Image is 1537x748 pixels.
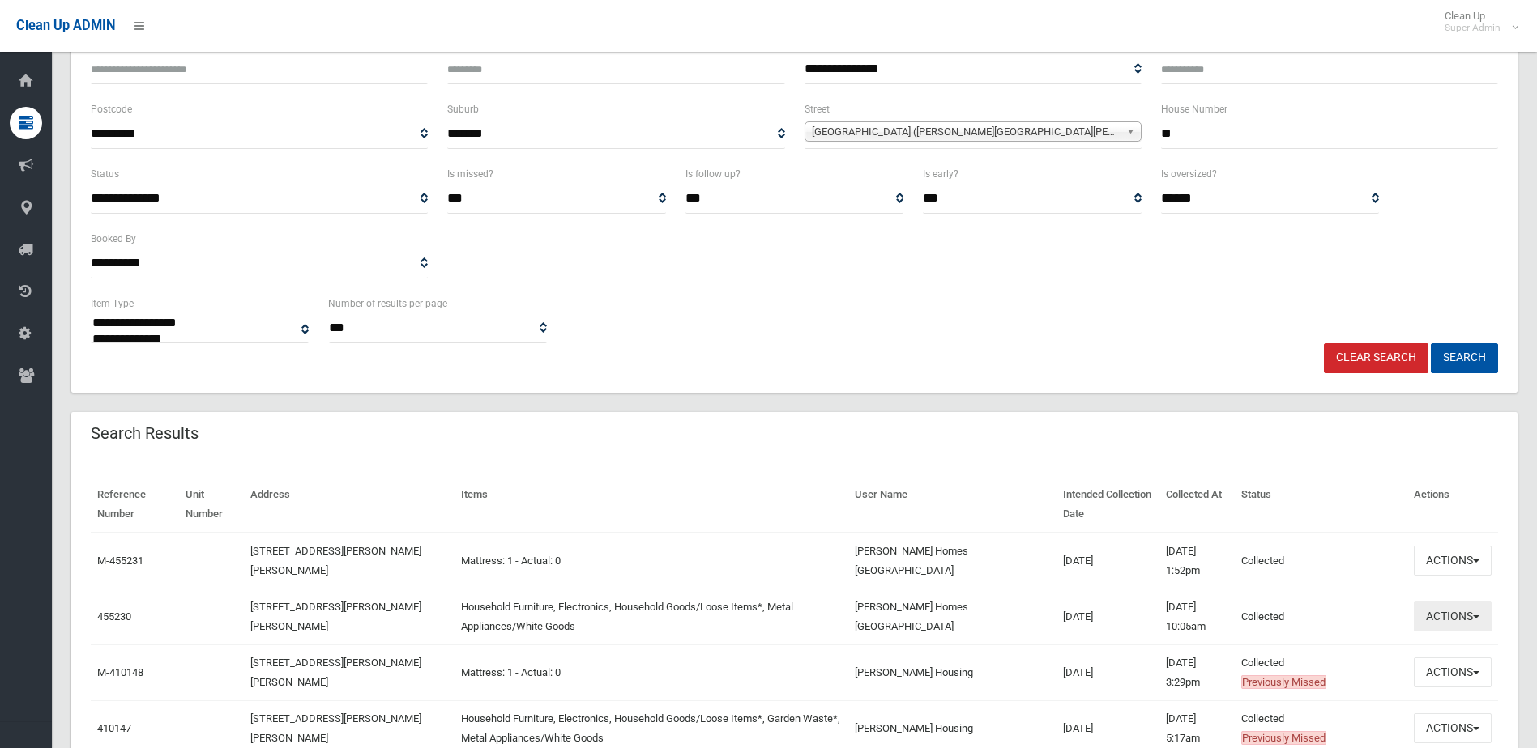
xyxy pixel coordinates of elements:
[923,165,958,183] label: Is early?
[1407,477,1498,533] th: Actions
[1235,477,1407,533] th: Status
[91,100,132,118] label: Postcode
[97,610,131,623] a: 455230
[1414,601,1492,631] button: Actions
[447,165,493,183] label: Is missed?
[455,589,848,644] td: Household Furniture, Electronics, Household Goods/Loose Items*, Metal Appliances/White Goods
[455,533,848,589] td: Mattress: 1 - Actual: 0
[250,545,421,576] a: [STREET_ADDRESS][PERSON_NAME][PERSON_NAME]
[447,100,479,118] label: Suburb
[848,644,1057,700] td: [PERSON_NAME] Housing
[1161,165,1217,183] label: Is oversized?
[812,122,1120,142] span: [GEOGRAPHIC_DATA] ([PERSON_NAME][GEOGRAPHIC_DATA][PERSON_NAME])
[1159,533,1235,589] td: [DATE] 1:52pm
[1431,343,1498,373] button: Search
[91,295,134,312] label: Item Type
[1161,100,1227,118] label: House Number
[1437,10,1517,34] span: Clean Up
[328,295,447,312] label: Number of results per page
[1445,22,1501,34] small: Super Admin
[1414,546,1492,576] button: Actions
[1159,477,1235,533] th: Collected At
[91,165,119,183] label: Status
[16,18,115,33] span: Clean Up ADMIN
[244,477,455,533] th: Address
[685,165,741,183] label: Is follow up?
[97,555,143,567] a: M-455231
[250,657,421,688] a: [STREET_ADDRESS][PERSON_NAME][PERSON_NAME]
[1159,644,1235,700] td: [DATE] 3:29pm
[1324,343,1428,373] a: Clear Search
[1414,713,1492,743] button: Actions
[848,477,1057,533] th: User Name
[1241,731,1326,745] span: Previously Missed
[97,722,131,734] a: 410147
[1159,589,1235,644] td: [DATE] 10:05am
[250,712,421,744] a: [STREET_ADDRESS][PERSON_NAME][PERSON_NAME]
[1235,644,1407,700] td: Collected
[250,601,421,632] a: [STREET_ADDRESS][PERSON_NAME][PERSON_NAME]
[1241,675,1326,689] span: Previously Missed
[179,477,244,533] th: Unit Number
[1057,533,1159,589] td: [DATE]
[848,589,1057,644] td: [PERSON_NAME] Homes [GEOGRAPHIC_DATA]
[455,477,848,533] th: Items
[848,533,1057,589] td: [PERSON_NAME] Homes [GEOGRAPHIC_DATA]
[455,644,848,700] td: Mattress: 1 - Actual: 0
[91,477,179,533] th: Reference Number
[1057,477,1159,533] th: Intended Collection Date
[71,418,218,449] header: Search Results
[97,666,143,678] a: M-410148
[1235,589,1407,644] td: Collected
[1414,657,1492,687] button: Actions
[1057,589,1159,644] td: [DATE]
[1057,644,1159,700] td: [DATE]
[805,100,830,118] label: Street
[1235,533,1407,589] td: Collected
[91,230,136,248] label: Booked By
